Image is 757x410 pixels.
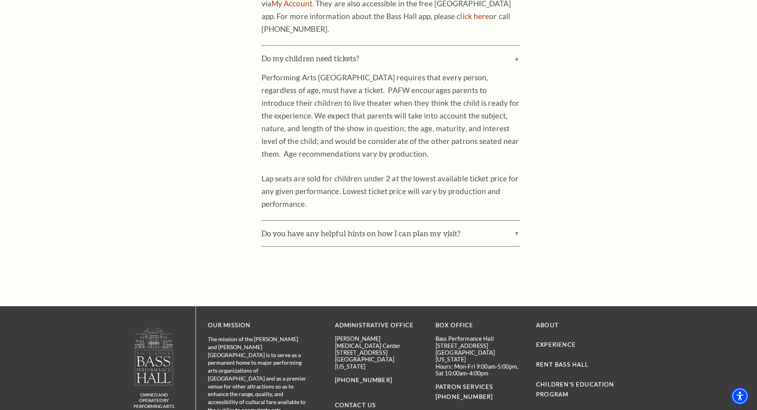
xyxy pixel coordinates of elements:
[457,12,489,21] a: For more information about the Bass Hall app, please click here or call 817-212-4450
[536,341,576,348] a: Experience
[436,363,524,377] p: Hours: Mon-Fri 9:00am-5:00pm, Sat 10:00am-4:00pm
[335,402,376,408] a: Contact Us
[134,327,174,386] img: logo-footer.png
[261,221,520,246] label: Do you have any helpful hints on how I can plan my visit?
[335,375,424,385] p: [PHONE_NUMBER]
[731,387,749,405] div: Accessibility Menu
[261,172,520,210] p: Lap seats are sold for children under 2 at the lowest available ticket price for any given perfor...
[436,342,524,349] p: [STREET_ADDRESS]
[436,335,524,342] p: Bass Performance Hall
[261,46,520,71] label: Do my children need tickets?
[436,321,524,330] p: BOX OFFICE
[335,349,424,356] p: [STREET_ADDRESS]
[436,382,524,402] p: PATRON SERVICES [PHONE_NUMBER]
[335,321,424,330] p: Administrative Office
[208,321,307,330] p: OUR MISSION
[335,335,424,349] p: [PERSON_NAME][MEDICAL_DATA] Center
[436,349,524,363] p: [GEOGRAPHIC_DATA][US_STATE]
[536,361,589,368] a: Rent Bass Hall
[335,356,424,370] p: [GEOGRAPHIC_DATA][US_STATE]
[536,322,559,328] a: About
[261,71,520,160] p: Performing Arts [GEOGRAPHIC_DATA] requires that every person, regardless of age, must have a tick...
[536,381,614,398] a: Children's Education Program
